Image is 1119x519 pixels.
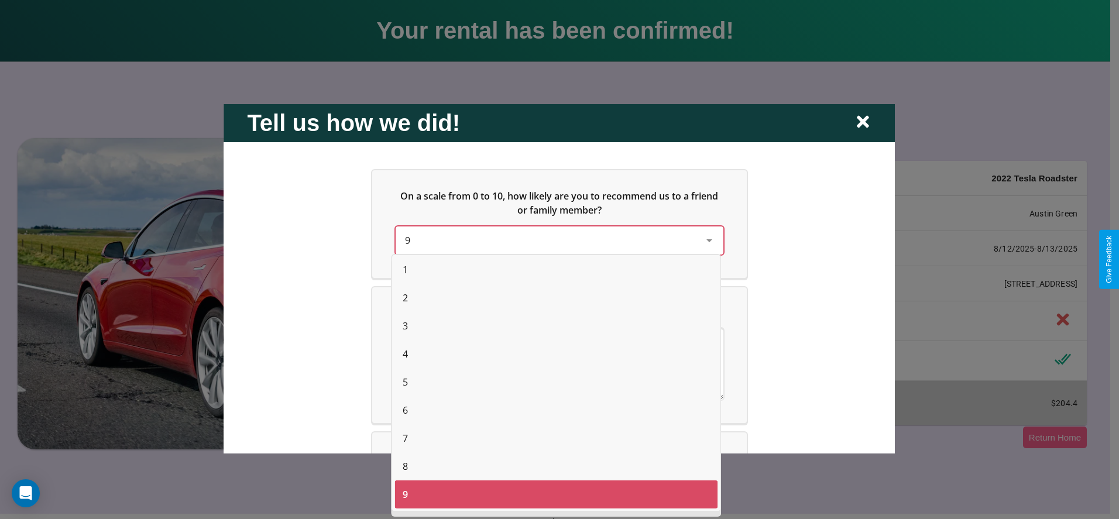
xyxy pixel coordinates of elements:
[396,226,723,254] div: On a scale from 0 to 10, how likely are you to recommend us to a friend or family member?
[394,312,718,340] div: 3
[401,189,721,216] span: On a scale from 0 to 10, how likely are you to recommend us to a friend or family member?
[12,479,40,507] div: Open Intercom Messenger
[394,256,718,284] div: 1
[372,170,747,277] div: On a scale from 0 to 10, how likely are you to recommend us to a friend or family member?
[403,459,408,473] span: 8
[396,188,723,216] h5: On a scale from 0 to 10, how likely are you to recommend us to a friend or family member?
[403,319,408,333] span: 3
[394,284,718,312] div: 2
[403,291,408,305] span: 2
[1105,236,1113,283] div: Give Feedback
[394,480,718,508] div: 9
[403,487,408,501] span: 9
[403,263,408,277] span: 1
[403,347,408,361] span: 4
[403,375,408,389] span: 5
[394,340,718,368] div: 4
[403,431,408,445] span: 7
[394,452,718,480] div: 8
[394,368,718,396] div: 5
[403,403,408,417] span: 6
[405,233,410,246] span: 9
[394,424,718,452] div: 7
[247,109,460,136] h2: Tell us how we did!
[394,396,718,424] div: 6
